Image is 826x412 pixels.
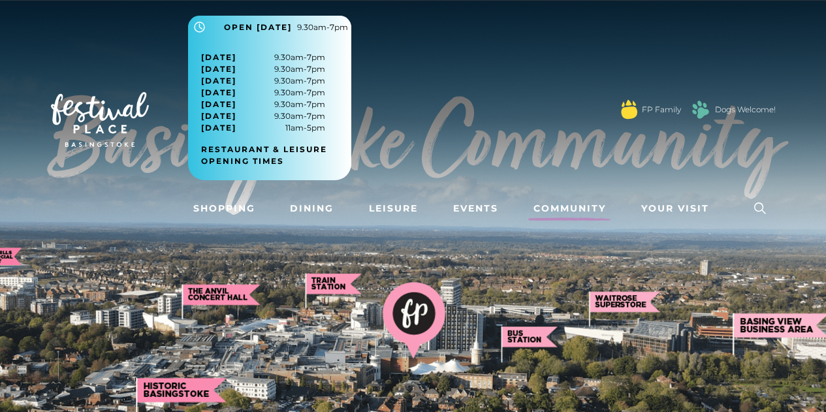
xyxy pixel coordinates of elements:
[201,144,348,167] a: Restaurant & Leisure opening times
[642,104,681,116] a: FP Family
[636,197,721,221] a: Your Visit
[201,63,325,75] span: 9.30am-7pm
[201,110,325,122] span: 9.30am-7pm
[297,22,348,33] span: 9.30am-7pm
[201,75,236,87] span: [DATE]
[201,63,236,75] span: [DATE]
[641,202,709,215] span: Your Visit
[188,16,351,39] button: Open [DATE] 9.30am-7pm
[201,122,325,134] span: 11am-5pm
[201,75,325,87] span: 9.30am-7pm
[201,122,236,134] span: [DATE]
[201,99,325,110] span: 9.30am-7pm
[201,52,325,63] span: 9.30am-7pm
[285,197,339,221] a: Dining
[528,197,611,221] a: Community
[364,197,423,221] a: Leisure
[201,99,236,110] span: [DATE]
[51,92,149,147] img: Festival Place Logo
[201,110,236,122] span: [DATE]
[201,87,236,99] span: [DATE]
[715,104,776,116] a: Dogs Welcome!
[224,22,292,33] span: Open [DATE]
[201,87,325,99] span: 9.30am-7pm
[448,197,503,221] a: Events
[188,197,261,221] a: Shopping
[201,52,236,63] span: [DATE]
